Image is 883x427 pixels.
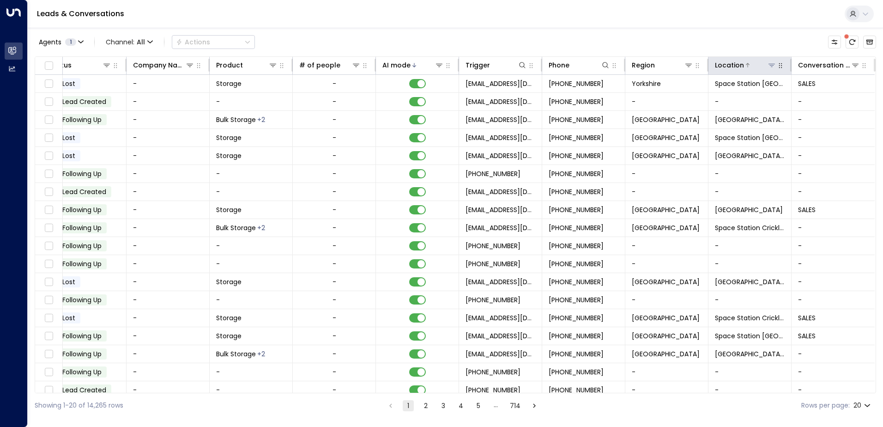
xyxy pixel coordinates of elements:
span: Toggle select row [43,348,54,360]
span: Following Up [62,331,102,341]
span: Lost [62,151,75,160]
div: - [333,259,336,268]
span: Toggle select row [43,186,54,198]
span: Toggle select row [43,276,54,288]
div: Conversation Type [798,60,851,71]
span: Channel: [102,36,157,49]
span: Storage [216,133,242,142]
td: - [127,219,210,237]
button: Go to page 3 [438,400,449,411]
div: Conversation Type [798,60,860,71]
td: - [127,183,210,201]
div: Location [715,60,744,71]
span: Lead Created [62,97,106,106]
span: Toggle select all [43,60,54,72]
td: - [792,291,875,309]
div: Showing 1-20 of 14,265 rows [35,401,123,410]
span: Toggle select row [43,294,54,306]
span: Lead Created [62,385,106,395]
span: leads@space-station.co.uk [466,133,535,142]
span: There are new threads available. Refresh the grid to view the latest updates. [846,36,859,49]
span: Toggle select row [43,312,54,324]
div: Button group with a nested menu [172,35,255,49]
td: - [625,381,708,399]
div: - [333,313,336,323]
span: +447884238949 [549,349,604,359]
td: - [792,93,875,110]
span: leads@space-station.co.uk [466,331,535,341]
span: Space Station Swiss Cottage [715,331,785,341]
span: Space Station Hall Green [715,205,783,214]
span: Following Up [62,169,102,178]
span: leads@space-station.co.uk [466,277,535,287]
span: Birmingham [632,205,700,214]
span: leads@space-station.co.uk [466,187,535,196]
span: Storage [216,79,242,88]
span: Birmingham [632,277,700,287]
td: - [210,165,293,183]
td: - [792,255,875,273]
td: - [127,291,210,309]
span: leads@space-station.co.uk [466,151,535,160]
span: Toggle select row [43,96,54,108]
td: - [792,363,875,381]
span: +447904762291 [549,151,604,160]
td: - [792,183,875,201]
span: Lead Created [62,187,106,196]
span: leads@space-station.co.uk [466,223,535,232]
div: - [333,133,336,142]
td: - [127,201,210,219]
div: AI mode [382,60,411,71]
span: Storage [216,313,242,323]
span: Following Up [62,367,102,377]
span: +441302112233 [466,169,520,178]
button: Archived Leads [863,36,876,49]
td: - [708,183,792,201]
td: - [708,291,792,309]
div: - [333,169,336,178]
span: +447983815285 [466,295,520,305]
td: - [625,93,708,110]
td: - [792,219,875,237]
span: London [632,133,700,142]
td: - [210,237,293,255]
div: - [333,223,336,232]
span: Storage [216,151,242,160]
div: Container Storage,Self Storage [257,349,265,359]
td: - [708,255,792,273]
span: Space Station Kilburn [715,349,785,359]
span: Space Station Wakefield [715,79,785,88]
td: - [792,345,875,363]
div: # of people [299,60,340,71]
td: - [708,165,792,183]
span: +447435439323 [466,367,520,377]
div: Location [715,60,776,71]
label: Rows per page: [801,401,850,410]
div: - [333,295,336,305]
span: +441302112233 [549,169,604,178]
span: Bulk Storage [216,115,256,124]
td: - [625,255,708,273]
td: - [708,363,792,381]
span: Following Up [62,115,102,124]
span: Space Station Uxbridge [715,115,785,124]
td: - [792,147,875,165]
span: +4419176553972 [549,385,604,395]
td: - [708,381,792,399]
span: +447741206088 [549,133,604,142]
span: +447388521170 [549,115,604,124]
td: - [210,93,293,110]
div: - [333,277,336,287]
button: Channel:All [102,36,157,49]
div: Trigger [466,60,490,71]
span: London [632,331,700,341]
td: - [127,381,210,399]
span: Toggle select row [43,330,54,342]
span: Toggle select row [43,168,54,180]
span: leads@space-station.co.uk [466,97,535,106]
td: - [127,309,210,327]
span: All [137,38,145,46]
span: Storage [216,331,242,341]
span: +447435439323 [549,367,604,377]
div: Container Storage,Self Storage [257,115,265,124]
